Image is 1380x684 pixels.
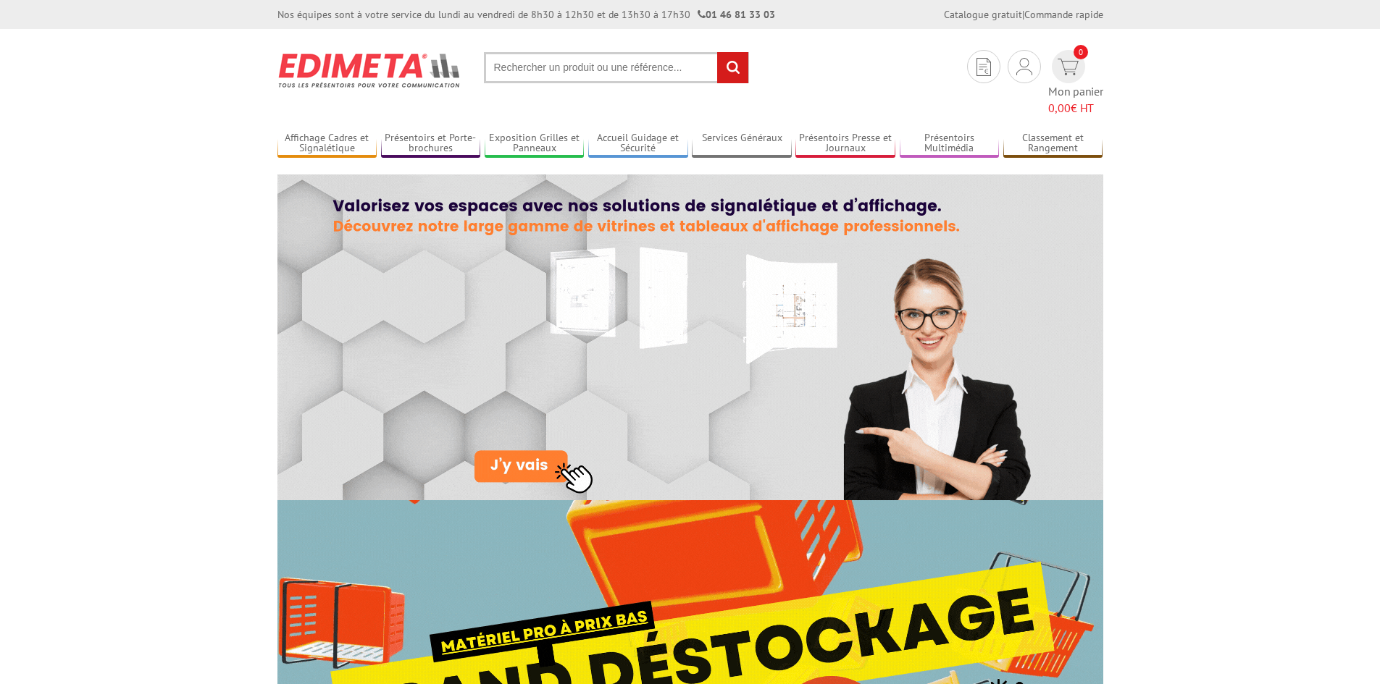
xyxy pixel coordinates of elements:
strong: 01 46 81 33 03 [698,8,775,21]
a: Catalogue gratuit [944,8,1022,21]
a: devis rapide 0 Mon panier 0,00€ HT [1048,50,1103,117]
img: devis rapide [1016,58,1032,75]
span: 0 [1074,45,1088,59]
a: Exposition Grilles et Panneaux [485,132,585,156]
span: € HT [1048,100,1103,117]
img: devis rapide [1058,59,1079,75]
img: Présentoir, panneau, stand - Edimeta - PLV, affichage, mobilier bureau, entreprise [277,43,462,97]
a: Présentoirs Multimédia [900,132,1000,156]
a: Commande rapide [1024,8,1103,21]
a: Accueil Guidage et Sécurité [588,132,688,156]
a: Services Généraux [692,132,792,156]
span: Mon panier [1048,83,1103,117]
input: rechercher [717,52,748,83]
a: Présentoirs et Porte-brochures [381,132,481,156]
a: Présentoirs Presse et Journaux [795,132,895,156]
a: Classement et Rangement [1003,132,1103,156]
div: | [944,7,1103,22]
input: Rechercher un produit ou une référence... [484,52,749,83]
a: Affichage Cadres et Signalétique [277,132,377,156]
div: Nos équipes sont à votre service du lundi au vendredi de 8h30 à 12h30 et de 13h30 à 17h30 [277,7,775,22]
span: 0,00 [1048,101,1071,115]
img: devis rapide [977,58,991,76]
